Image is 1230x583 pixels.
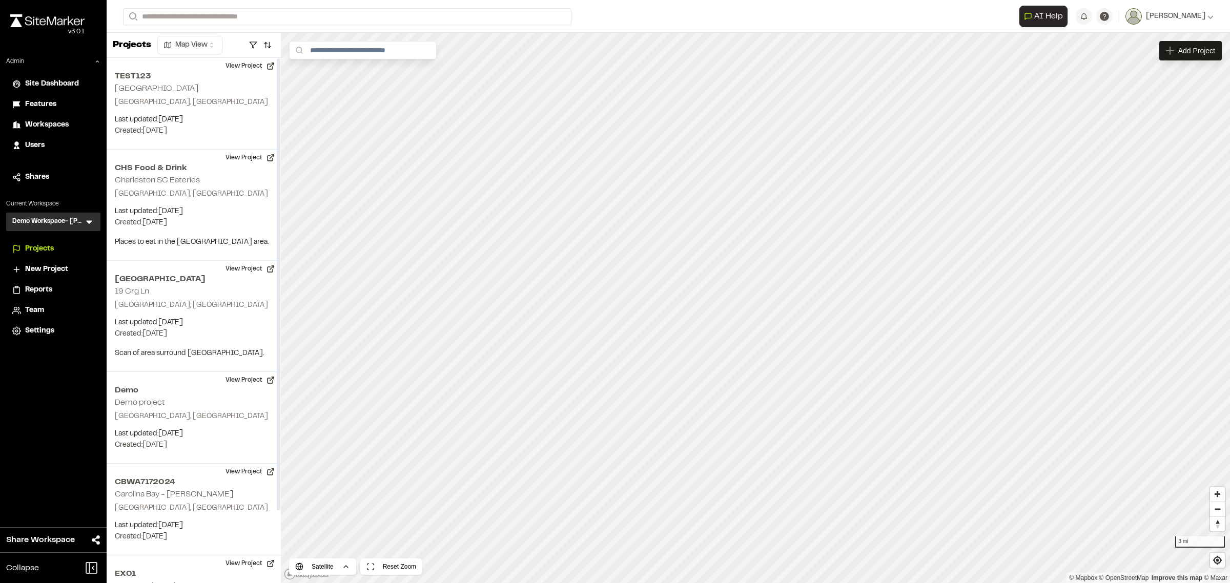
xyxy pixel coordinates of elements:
[1019,6,1072,27] div: Open AI Assistant
[25,99,56,110] span: Features
[1210,553,1225,568] button: Find my location
[25,264,68,275] span: New Project
[25,119,69,131] span: Workspaces
[115,177,200,184] h2: Charleston SC Eateries
[25,172,49,183] span: Shares
[115,70,273,82] h2: TEST123
[12,140,94,151] a: Users
[1178,46,1215,56] span: Add Project
[219,464,281,480] button: View Project
[1175,536,1225,548] div: 3 mi
[115,491,233,498] h2: Carolina Bay - [PERSON_NAME]
[12,264,94,275] a: New Project
[1210,516,1225,531] button: Reset bearing to north
[1125,8,1214,25] button: [PERSON_NAME]
[115,162,273,174] h2: CHS Food & Drink
[12,305,94,316] a: Team
[1210,502,1225,516] button: Zoom out
[284,568,329,580] a: Mapbox logo
[219,372,281,388] button: View Project
[289,558,356,575] button: Satellite
[115,85,198,92] h2: [GEOGRAPHIC_DATA]
[115,440,273,451] p: Created: [DATE]
[1152,574,1202,581] a: Map feedback
[115,568,273,580] h2: EX01
[115,273,273,285] h2: [GEOGRAPHIC_DATA]
[1146,11,1205,22] span: [PERSON_NAME]
[6,562,39,574] span: Collapse
[12,172,94,183] a: Shares
[115,348,273,359] p: Scan of area surround [GEOGRAPHIC_DATA].
[123,8,141,25] button: Search
[115,428,273,440] p: Last updated: [DATE]
[115,300,273,311] p: [GEOGRAPHIC_DATA], [GEOGRAPHIC_DATA]
[25,78,79,90] span: Site Dashboard
[1019,6,1068,27] button: Open AI Assistant
[115,476,273,488] h2: CBWA7172024
[12,217,84,227] h3: Demo Workspace- [PERSON_NAME]
[1204,574,1227,581] a: Maxar
[1099,574,1149,581] a: OpenStreetMap
[115,206,273,217] p: Last updated: [DATE]
[219,261,281,277] button: View Project
[115,126,273,137] p: Created: [DATE]
[113,38,151,52] p: Projects
[6,199,100,209] p: Current Workspace
[115,411,273,422] p: [GEOGRAPHIC_DATA], [GEOGRAPHIC_DATA]
[10,14,85,27] img: rebrand.png
[115,399,165,406] h2: Demo project
[115,520,273,531] p: Last updated: [DATE]
[25,243,54,255] span: Projects
[219,58,281,74] button: View Project
[12,78,94,90] a: Site Dashboard
[25,284,52,296] span: Reports
[115,189,273,200] p: [GEOGRAPHIC_DATA], [GEOGRAPHIC_DATA]
[25,140,45,151] span: Users
[115,114,273,126] p: Last updated: [DATE]
[12,325,94,337] a: Settings
[219,150,281,166] button: View Project
[6,57,24,66] p: Admin
[6,534,75,546] span: Share Workspace
[10,27,85,36] div: Oh geez...please don't...
[1034,10,1063,23] span: AI Help
[12,243,94,255] a: Projects
[1125,8,1142,25] img: User
[12,99,94,110] a: Features
[219,555,281,572] button: View Project
[115,97,273,108] p: [GEOGRAPHIC_DATA], [GEOGRAPHIC_DATA]
[25,325,54,337] span: Settings
[115,317,273,328] p: Last updated: [DATE]
[115,384,273,397] h2: Demo
[360,558,422,575] button: Reset Zoom
[115,503,273,514] p: [GEOGRAPHIC_DATA], [GEOGRAPHIC_DATA]
[115,288,149,295] h2: 19 Crg Ln
[12,119,94,131] a: Workspaces
[25,305,44,316] span: Team
[1069,574,1097,581] a: Mapbox
[115,531,273,543] p: Created: [DATE]
[12,284,94,296] a: Reports
[115,217,273,228] p: Created: [DATE]
[1210,487,1225,502] button: Zoom in
[115,328,273,340] p: Created: [DATE]
[115,237,273,248] p: Places to eat in the [GEOGRAPHIC_DATA] area.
